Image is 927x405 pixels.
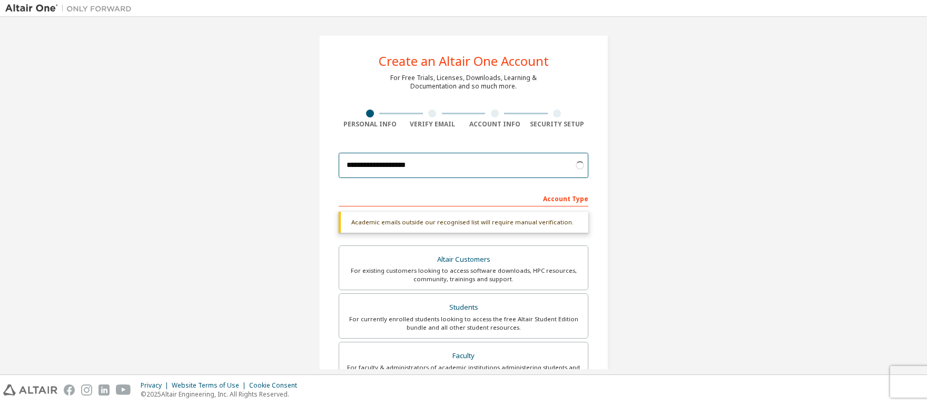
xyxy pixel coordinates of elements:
div: Personal Info [339,120,401,129]
img: instagram.svg [81,384,92,396]
p: © 2025 Altair Engineering, Inc. All Rights Reserved. [141,390,303,399]
div: Security Setup [526,120,589,129]
img: altair_logo.svg [3,384,57,396]
div: Account Info [463,120,526,129]
div: For existing customers looking to access software downloads, HPC resources, community, trainings ... [346,266,581,283]
div: Create an Altair One Account [379,55,549,67]
div: Academic emails outside our recognised list will require manual verification. [339,212,588,233]
div: Website Terms of Use [172,381,249,390]
img: linkedin.svg [98,384,110,396]
div: Verify Email [401,120,464,129]
div: Privacy [141,381,172,390]
img: youtube.svg [116,384,131,396]
img: facebook.svg [64,384,75,396]
div: Faculty [346,349,581,363]
div: Account Type [339,190,588,206]
div: Altair Customers [346,252,581,267]
div: Cookie Consent [249,381,303,390]
div: For currently enrolled students looking to access the free Altair Student Edition bundle and all ... [346,315,581,332]
div: For faculty & administrators of academic institutions administering students and accessing softwa... [346,363,581,380]
div: Students [346,300,581,315]
img: Altair One [5,3,137,14]
div: For Free Trials, Licenses, Downloads, Learning & Documentation and so much more. [390,74,537,91]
